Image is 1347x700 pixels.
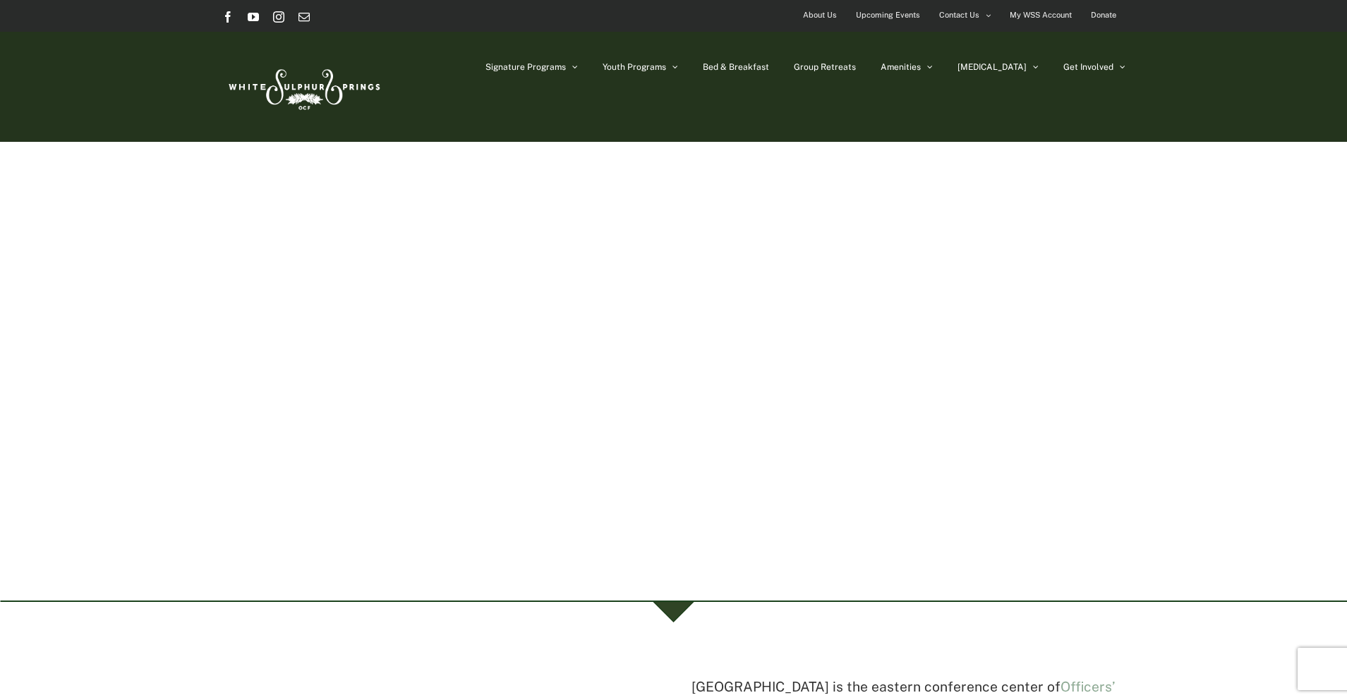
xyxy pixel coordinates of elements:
a: YouTube [248,11,259,23]
span: Signature Programs [485,63,566,71]
span: [MEDICAL_DATA] [958,63,1027,71]
img: White Sulphur Springs Logo [222,54,385,120]
a: Bed & Breakfast [703,32,769,102]
a: Group Retreats [794,32,856,102]
span: Bed & Breakfast [703,63,769,71]
a: Amenities [881,32,933,102]
span: Youth Programs [603,63,666,71]
span: Upcoming Events [856,5,920,25]
nav: Main Menu [485,32,1125,102]
a: Facebook [222,11,234,23]
span: Group Retreats [794,63,856,71]
a: [MEDICAL_DATA] [958,32,1039,102]
span: About Us [803,5,837,25]
a: Get Involved [1063,32,1125,102]
a: Youth Programs [603,32,678,102]
a: Signature Programs [485,32,578,102]
a: Instagram [273,11,284,23]
span: My WSS Account [1010,5,1072,25]
span: Donate [1091,5,1116,25]
a: Email [298,11,310,23]
span: Amenities [881,63,921,71]
span: Contact Us [939,5,979,25]
span: Get Involved [1063,63,1113,71]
